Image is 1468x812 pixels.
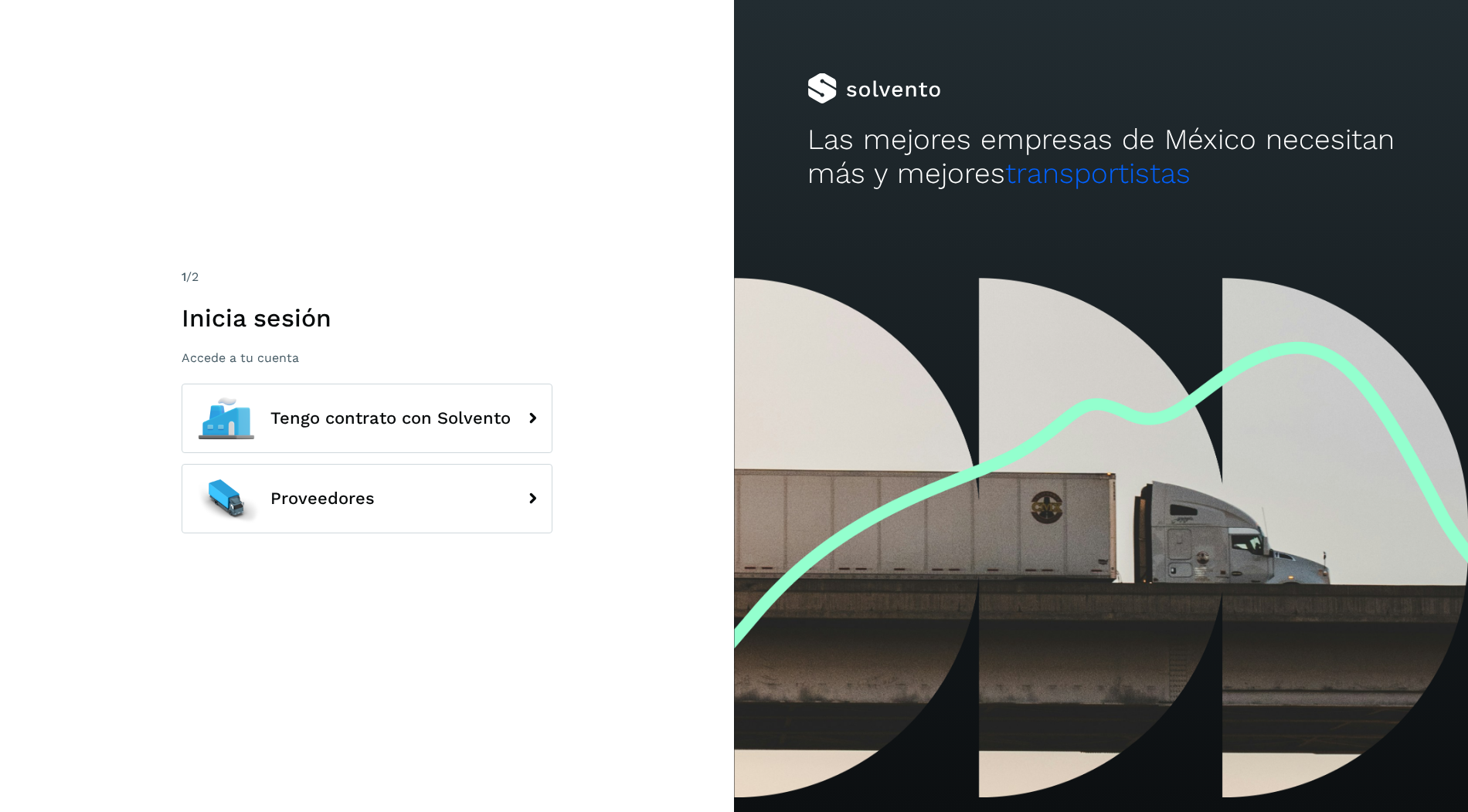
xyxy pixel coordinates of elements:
[182,303,552,333] h1: Inicia sesión
[182,268,552,286] div: /2
[807,123,1395,191] h2: Las mejores empresas de México necesitan más y mejores
[182,350,552,365] p: Accede a tu cuenta
[182,464,552,533] button: Proveedores
[182,384,552,453] button: Tengo contrato con Solvento
[270,489,375,508] span: Proveedores
[1005,157,1191,190] span: transportistas
[270,409,511,428] span: Tengo contrato con Solvento
[182,269,186,284] span: 1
